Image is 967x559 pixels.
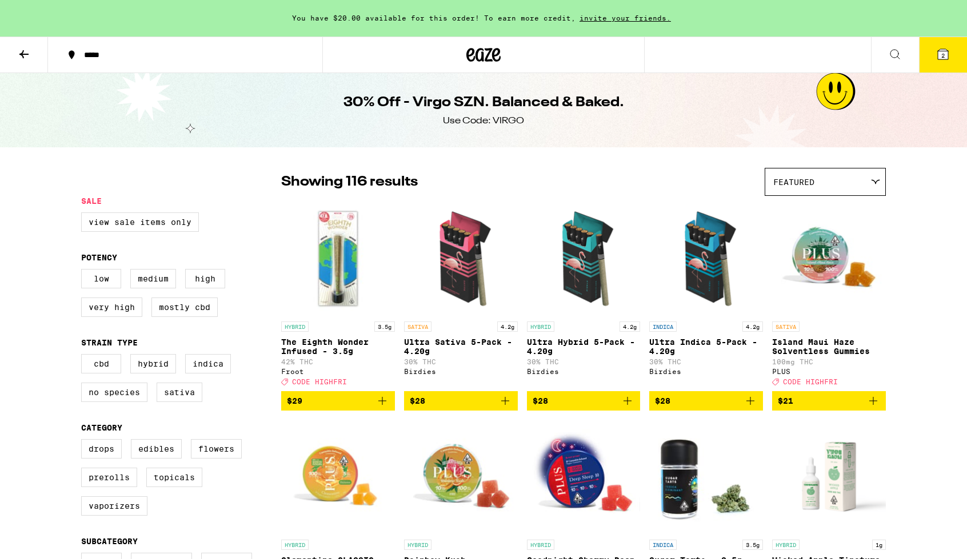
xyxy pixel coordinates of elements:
[81,383,147,402] label: No Species
[374,321,395,332] p: 3.5g
[649,202,763,316] img: Birdies - Ultra Indica 5-Pack - 4.20g
[533,396,548,405] span: $28
[81,196,102,206] legend: Sale
[281,368,395,375] div: Froot
[772,321,800,332] p: SATIVA
[404,358,518,365] p: 30% THC
[772,337,886,356] p: Island Maui Haze Solventless Gummies
[527,321,554,332] p: HYBRID
[146,468,202,487] label: Topicals
[81,496,147,516] label: Vaporizers
[742,540,763,550] p: 3.5g
[620,321,640,332] p: 4.2g
[649,540,677,550] p: INDICA
[157,383,202,402] label: Sativa
[281,321,309,332] p: HYBRID
[81,297,142,317] label: Very High
[281,202,395,316] img: Froot - The Eighth Wonder Infused - 3.5g
[191,439,242,459] label: Flowers
[151,297,218,317] label: Mostly CBD
[81,212,199,232] label: View Sale Items Only
[130,354,176,373] label: Hybrid
[655,396,670,405] span: $28
[81,423,122,432] legend: Category
[404,420,518,534] img: PLUS - Rainbow Kush Solventless Gummies
[497,321,518,332] p: 4.2g
[81,338,138,347] legend: Strain Type
[81,537,138,546] legend: Subcategory
[185,354,231,373] label: Indica
[527,368,641,375] div: Birdies
[527,202,641,316] img: Birdies - Ultra Hybrid 5-Pack - 4.20g
[404,368,518,375] div: Birdies
[742,321,763,332] p: 4.2g
[185,269,225,288] label: High
[527,358,641,365] p: 30% THC
[527,337,641,356] p: Ultra Hybrid 5-Pack - 4.20g
[443,115,524,127] div: Use Code: VIRGO
[872,540,886,550] p: 1g
[527,540,554,550] p: HYBRID
[649,321,677,332] p: INDICA
[281,172,418,192] p: Showing 116 results
[773,178,814,187] span: Featured
[527,420,641,534] img: PLUS - Goodnight Cherry Deep Sleep 10:10:10 Gummies
[941,52,945,59] span: 2
[130,269,176,288] label: Medium
[281,358,395,365] p: 42% THC
[281,391,395,411] button: Add to bag
[783,378,838,385] span: CODE HIGHFRI
[772,368,886,375] div: PLUS
[81,468,137,487] label: Prerolls
[404,391,518,411] button: Add to bag
[649,391,763,411] button: Add to bag
[281,420,395,534] img: PLUS - Clementine CLASSIC Gummies
[772,391,886,411] button: Add to bag
[649,368,763,375] div: Birdies
[404,321,431,332] p: SATIVA
[649,202,763,391] a: Open page for Ultra Indica 5-Pack - 4.20g from Birdies
[81,269,121,288] label: Low
[919,37,967,73] button: 2
[281,202,395,391] a: Open page for The Eighth Wonder Infused - 3.5g from Froot
[576,14,675,22] span: invite your friends.
[292,378,347,385] span: CODE HIGHFRI
[410,396,425,405] span: $28
[281,540,309,550] p: HYBRID
[772,358,886,365] p: 100mg THC
[287,396,302,405] span: $29
[772,202,886,391] a: Open page for Island Maui Haze Solventless Gummies from PLUS
[292,14,576,22] span: You have $20.00 available for this order! To earn more credit,
[649,420,763,534] img: Glass House - Sugar Tarts - 3.5g
[281,337,395,356] p: The Eighth Wonder Infused - 3.5g
[772,202,886,316] img: PLUS - Island Maui Haze Solventless Gummies
[649,337,763,356] p: Ultra Indica 5-Pack - 4.20g
[404,337,518,356] p: Ultra Sativa 5-Pack - 4.20g
[81,253,117,262] legend: Potency
[778,396,793,405] span: $21
[81,354,121,373] label: CBD
[527,202,641,391] a: Open page for Ultra Hybrid 5-Pack - 4.20g from Birdies
[131,439,182,459] label: Edibles
[404,202,518,391] a: Open page for Ultra Sativa 5-Pack - 4.20g from Birdies
[404,540,431,550] p: HYBRID
[772,420,886,534] img: Yummi Karma - Wicked Apple Tincture - 1000mg
[649,358,763,365] p: 30% THC
[772,540,800,550] p: HYBRID
[527,391,641,411] button: Add to bag
[404,202,518,316] img: Birdies - Ultra Sativa 5-Pack - 4.20g
[81,439,122,459] label: Drops
[343,93,624,112] h1: 30% Off - Virgo SZN. Balanced & Baked.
